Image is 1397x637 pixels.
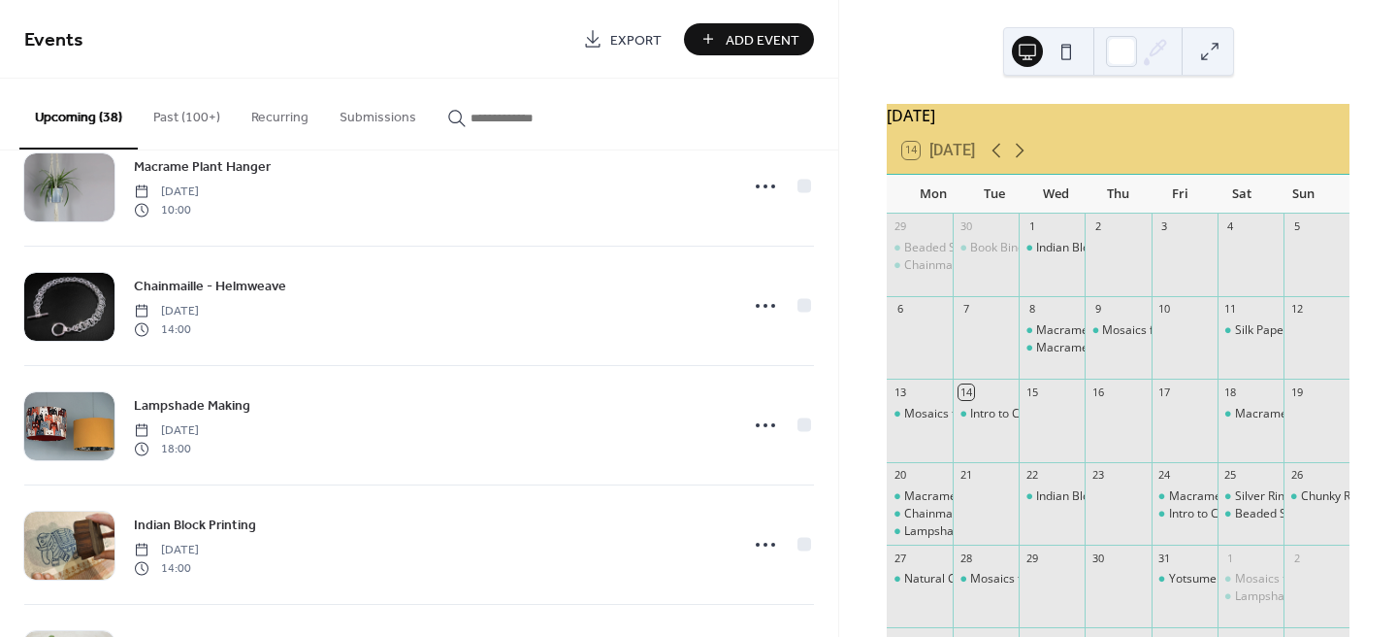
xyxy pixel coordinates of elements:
div: Mosaics for Beginners [1085,322,1151,339]
div: Beaded Snowflake [904,240,1004,256]
div: Mosaics for Beginners [953,571,1019,587]
button: Recurring [236,79,324,148]
div: 1 [1223,551,1238,565]
div: 21 [958,468,973,483]
div: Intro to Candle Making [1152,506,1218,522]
div: Macrame Pumpkin [1169,488,1271,505]
div: 1 [1024,219,1039,234]
div: Yotsume Toji - Japanese Stab Binding [1152,571,1218,587]
span: Indian Block Printing [134,516,256,536]
div: Mosaics for Beginners [1218,571,1283,587]
div: 20 [893,468,907,483]
span: Lampshade Making [134,396,250,417]
div: 28 [958,551,973,565]
div: Tue [964,175,1026,214]
span: Add Event [726,30,799,50]
span: 14:00 [134,559,199,577]
div: 23 [1090,468,1105,483]
div: Mosaics for Beginners [904,406,1025,422]
div: Chainmaille - Helmweave [904,257,1042,274]
div: 22 [1024,468,1039,483]
div: Intro to Candle Making [953,406,1019,422]
div: Sat [1211,175,1273,214]
a: Export [569,23,676,55]
a: Macrame Plant Hanger [134,155,271,178]
div: Yotsume Toji - Japanese Stab Binding [1169,571,1369,587]
div: Chunky Rope Necklace [1283,488,1349,505]
div: 9 [1090,302,1105,317]
div: Mosaics for Beginners [887,406,953,422]
div: 16 [1090,385,1105,399]
span: Export [610,30,662,50]
div: Lampshade Making [1235,588,1341,605]
div: Lampshade Making [887,523,953,540]
div: Thu [1088,175,1150,214]
button: Upcoming (38) [19,79,138,150]
div: Chainmaille - Helmweave [904,506,1042,522]
div: Lampshade Making [904,523,1010,540]
div: Silk Paper Making [1235,322,1331,339]
div: Macrame Bracelet [1019,322,1085,339]
div: Macrame Plant Hanger [904,488,1030,505]
div: 6 [893,302,907,317]
div: Beaded Snowflake [1235,506,1335,522]
div: Macrame Pumpkin [1152,488,1218,505]
div: Beaded Snowflake [887,240,953,256]
div: Mosaics for Beginners [1102,322,1223,339]
div: Macrame Bracelet [1235,406,1336,422]
div: Macrame Christmas Decorations [1019,340,1085,356]
div: 10 [1157,302,1172,317]
div: Indian Block Printing [1019,240,1085,256]
div: Indian Block Printing [1036,488,1146,505]
div: 26 [1289,468,1304,483]
div: 27 [893,551,907,565]
span: [DATE] [134,542,199,559]
button: Past (100+) [138,79,236,148]
div: Silk Paper Making [1218,322,1283,339]
button: Submissions [324,79,432,148]
div: 29 [1024,551,1039,565]
div: Chainmaille - Helmweave [887,257,953,274]
span: 10:00 [134,201,199,218]
div: 30 [958,219,973,234]
div: Mosaics for Beginners [1235,571,1356,587]
div: Wed [1025,175,1088,214]
div: Sun [1272,175,1334,214]
span: [DATE] [134,184,199,201]
div: 2 [1289,551,1304,565]
span: 14:00 [134,320,199,338]
div: 30 [1090,551,1105,565]
div: 5 [1289,219,1304,234]
div: 13 [893,385,907,399]
div: 29 [893,219,907,234]
div: Macrame Plant Hanger [887,488,953,505]
div: 4 [1223,219,1238,234]
div: Intro to Candle Making [1169,506,1291,522]
div: 14 [958,385,973,399]
div: 17 [1157,385,1172,399]
span: Macrame Plant Hanger [134,157,271,178]
div: Silver Ring Making [1218,488,1283,505]
div: Mosaics for Beginners [970,571,1091,587]
a: Chainmaille - Helmweave [134,275,286,297]
div: Chainmaille - Helmweave [887,506,953,522]
div: Intro to Candle Making [970,406,1092,422]
div: [DATE] [887,104,1349,127]
div: 31 [1157,551,1172,565]
div: 3 [1157,219,1172,234]
div: 8 [1024,302,1039,317]
div: Macrame Christmas Decorations [1036,340,1216,356]
div: 12 [1289,302,1304,317]
span: [DATE] [134,303,199,320]
div: Natural Cold Process Soap Making [904,571,1090,587]
div: Indian Block Printing [1036,240,1146,256]
div: Macrame Bracelet [1036,322,1137,339]
span: 18:00 [134,440,199,457]
div: Macrame Bracelet [1218,406,1283,422]
div: 7 [958,302,973,317]
div: 24 [1157,468,1172,483]
div: Fri [1149,175,1211,214]
div: Silver Ring Making [1235,488,1334,505]
a: Add Event [684,23,814,55]
div: 2 [1090,219,1105,234]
